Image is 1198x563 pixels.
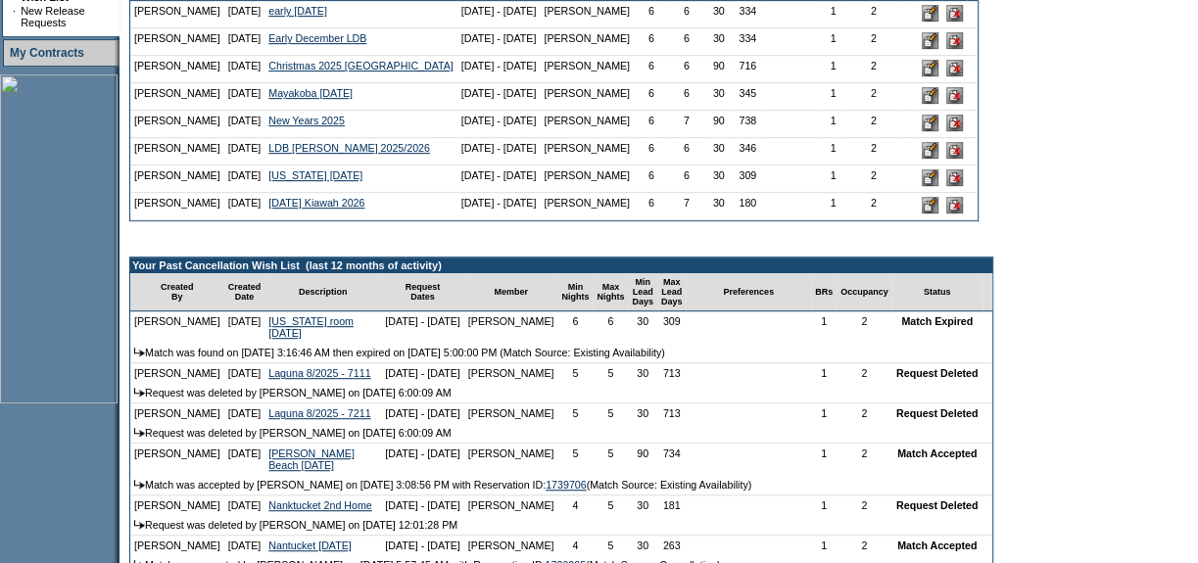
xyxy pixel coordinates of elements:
[811,273,837,311] td: BRs
[922,87,938,104] input: Edit this Request
[669,193,704,220] td: 7
[704,83,734,111] td: 30
[846,56,902,83] td: 2
[733,165,762,193] td: 309
[704,193,734,220] td: 30
[385,315,460,327] nobr: [DATE] - [DATE]
[657,403,687,423] td: 713
[268,32,366,44] a: Early December LDB
[461,169,537,181] nobr: [DATE] - [DATE]
[540,83,634,111] td: [PERSON_NAME]
[130,536,224,555] td: [PERSON_NAME]
[540,56,634,83] td: [PERSON_NAME]
[130,56,224,83] td: [PERSON_NAME]
[224,138,265,165] td: [DATE]
[634,111,669,138] td: 6
[385,407,460,419] nobr: [DATE] - [DATE]
[464,363,558,383] td: [PERSON_NAME]
[669,28,704,56] td: 6
[540,111,634,138] td: [PERSON_NAME]
[634,83,669,111] td: 6
[134,388,145,397] img: arrow.gif
[821,111,846,138] td: 1
[464,273,558,311] td: Member
[540,138,634,165] td: [PERSON_NAME]
[733,138,762,165] td: 346
[268,169,362,181] a: [US_STATE] [DATE]
[837,536,892,555] td: 2
[821,83,846,111] td: 1
[21,5,84,28] a: New Release Requests
[657,536,687,555] td: 263
[540,28,634,56] td: [PERSON_NAME]
[892,273,982,311] td: Status
[461,197,537,209] nobr: [DATE] - [DATE]
[557,403,593,423] td: 5
[811,444,837,475] td: 1
[628,403,657,423] td: 30
[224,444,265,475] td: [DATE]
[130,363,224,383] td: [PERSON_NAME]
[130,403,224,423] td: [PERSON_NAME]
[704,111,734,138] td: 90
[733,83,762,111] td: 345
[628,444,657,475] td: 90
[461,115,537,126] nobr: [DATE] - [DATE]
[224,165,265,193] td: [DATE]
[628,363,657,383] td: 30
[134,428,145,437] img: arrow.gif
[837,444,892,475] td: 2
[657,495,687,515] td: 181
[821,1,846,28] td: 1
[846,28,902,56] td: 2
[268,499,371,511] a: Nanktucket 2nd Home
[634,1,669,28] td: 6
[268,87,353,99] a: Mayakoba [DATE]
[922,197,938,213] input: Edit this Request
[461,32,537,44] nobr: [DATE] - [DATE]
[130,515,992,536] td: Request was deleted by [PERSON_NAME] on [DATE] 12:01:28 PM
[130,111,224,138] td: [PERSON_NAME]
[557,444,593,475] td: 5
[733,1,762,28] td: 334
[657,444,687,475] td: 734
[224,536,265,555] td: [DATE]
[821,193,846,220] td: 1
[13,5,19,28] td: ·
[733,193,762,220] td: 180
[224,495,265,515] td: [DATE]
[464,311,558,343] td: [PERSON_NAME]
[846,165,902,193] td: 2
[224,83,265,111] td: [DATE]
[540,165,634,193] td: [PERSON_NAME]
[264,273,381,311] td: Description
[461,142,537,154] nobr: [DATE] - [DATE]
[385,540,460,551] nobr: [DATE] - [DATE]
[669,111,704,138] td: 7
[634,165,669,193] td: 6
[224,273,265,311] td: Created Date
[130,444,224,475] td: [PERSON_NAME]
[268,540,352,551] a: Nantucket [DATE]
[130,423,992,444] td: Request was deleted by [PERSON_NAME] on [DATE] 6:00:09 AM
[557,273,593,311] td: Min Nights
[130,311,224,343] td: [PERSON_NAME]
[628,273,657,311] td: Min Lead Days
[704,56,734,83] td: 90
[134,348,145,356] img: arrow.gif
[896,407,979,419] nobr: Request Deleted
[946,5,963,22] input: Delete this Request
[268,447,355,471] a: [PERSON_NAME] Beach [DATE]
[821,28,846,56] td: 1
[628,495,657,515] td: 30
[134,480,145,489] img: arrow.gif
[593,403,628,423] td: 5
[922,169,938,186] input: Edit this Request
[922,60,938,76] input: Edit this Request
[669,56,704,83] td: 6
[224,403,265,423] td: [DATE]
[846,138,902,165] td: 2
[634,193,669,220] td: 6
[130,273,224,311] td: Created By
[130,383,992,403] td: Request was deleted by [PERSON_NAME] on [DATE] 6:00:09 AM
